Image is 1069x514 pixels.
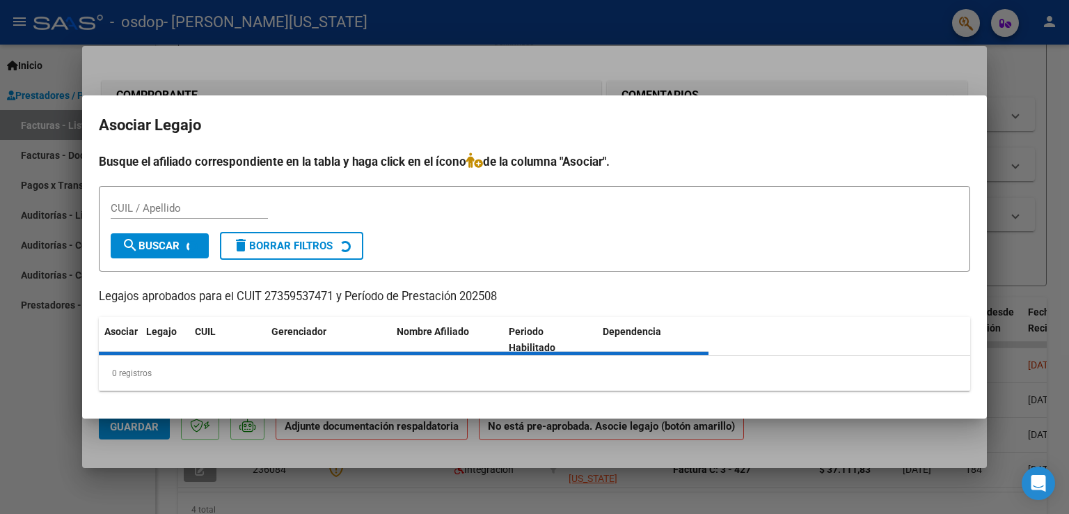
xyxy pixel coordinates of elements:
[232,240,333,252] span: Borrar Filtros
[111,233,209,258] button: Buscar
[189,317,266,363] datatable-header-cell: CUIL
[503,317,597,363] datatable-header-cell: Periodo Habilitado
[99,153,970,171] h4: Busque el afiliado correspondiente en la tabla y haga click en el ícono de la columna "Asociar".
[271,326,326,337] span: Gerenciador
[597,317,709,363] datatable-header-cell: Dependencia
[220,232,363,260] button: Borrar Filtros
[122,237,138,254] mat-icon: search
[509,326,555,353] span: Periodo Habilitado
[266,317,391,363] datatable-header-cell: Gerenciador
[232,237,249,254] mat-icon: delete
[99,317,141,363] datatable-header-cell: Asociar
[195,326,216,337] span: CUIL
[99,112,970,139] h2: Asociar Legajo
[603,326,661,337] span: Dependencia
[141,317,189,363] datatable-header-cell: Legajo
[99,288,970,306] p: Legajos aprobados para el CUIT 27359537471 y Período de Prestación 202508
[104,326,138,337] span: Asociar
[122,240,180,252] span: Buscar
[146,326,177,337] span: Legajo
[99,356,970,391] div: 0 registros
[397,326,469,337] span: Nombre Afiliado
[1022,467,1055,500] div: Open Intercom Messenger
[391,317,503,363] datatable-header-cell: Nombre Afiliado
